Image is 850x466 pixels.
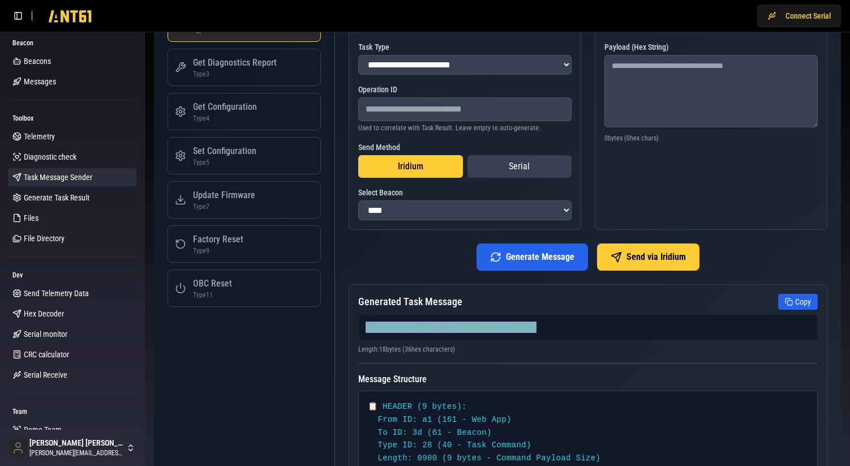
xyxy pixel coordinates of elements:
[358,142,572,153] label: Send Method
[8,229,136,247] a: File Directory
[24,424,62,435] span: Demo Team
[358,41,572,53] label: Task Type
[8,421,136,439] a: Demo Team
[24,328,67,340] span: Serial monitor
[24,76,56,87] span: Messages
[24,233,65,244] span: File Directory
[168,270,321,307] button: OBC ResetType11
[193,70,277,79] div: Type 3
[8,189,136,207] a: Generate Task Result
[24,131,55,142] span: Telemetry
[358,373,818,386] h4: Message Structure
[8,325,136,343] a: Serial monitor
[193,233,243,246] div: Factory Reset
[597,243,699,271] button: Send via Iridium
[8,266,136,284] div: Dev
[24,308,64,319] span: Hex Decoder
[467,155,572,178] button: Serial
[193,56,277,70] div: Get Diagnostics Report
[8,127,136,146] a: Telemetry
[8,168,136,186] a: Task Message Sender
[358,314,818,340] div: a13d280900ed0072f1010000000000000000
[168,49,321,86] button: Get Diagnostics ReportType3
[168,137,321,174] button: Set ConfigurationType5
[24,212,38,224] span: Files
[604,134,818,143] div: 0 bytes ( 0 hex chars)
[358,294,462,310] h3: Generated Task Message
[8,284,136,302] a: Send Telemetry Data
[8,52,136,70] a: Beacons
[358,123,572,132] div: Used to correlate with Task Result. Leave empty to auto-generate.
[5,434,140,461] button: [PERSON_NAME] [PERSON_NAME][PERSON_NAME][EMAIL_ADDRESS][DOMAIN_NAME]
[8,345,136,364] a: CRC calculator
[168,93,321,130] button: Get ConfigurationType4
[193,202,255,211] div: Type 7
[193,114,257,123] div: Type 4
[24,369,67,381] span: Serial Receive
[193,189,255,202] div: Update Firmware
[193,144,256,158] div: Set Configuration
[8,148,136,166] a: Diagnostic check
[193,246,243,255] div: Type 9
[24,172,92,183] span: Task Message Sender
[193,277,232,290] div: OBC Reset
[604,41,818,53] label: Payload (Hex String)
[168,181,321,219] button: Update FirmwareType7
[358,187,572,198] label: Select Beacon
[8,34,136,52] div: Beacon
[29,448,124,458] span: [PERSON_NAME][EMAIL_ADDRESS][DOMAIN_NAME]
[476,243,588,271] button: Generate Message
[358,155,463,178] button: Iridium
[757,5,841,27] button: Connect Serial
[24,349,69,360] span: CRC calculator
[29,438,124,448] span: [PERSON_NAME] [PERSON_NAME]
[24,192,89,203] span: Generate Task Result
[24,55,51,67] span: Beacons
[193,158,256,167] div: Type 5
[193,290,232,300] div: Type 11
[8,209,136,227] a: Files
[168,225,321,263] button: Factory ResetType9
[8,366,136,384] a: Serial Receive
[8,72,136,91] a: Messages
[8,109,136,127] div: Toolbox
[778,294,818,310] button: Copy
[358,84,572,95] label: Operation ID
[24,288,89,299] span: Send Telemetry Data
[358,345,818,354] div: Length: 18 bytes ( 36 hex characters)
[8,305,136,323] a: Hex Decoder
[8,403,136,421] div: Team
[24,151,76,163] span: Diagnostic check
[193,100,257,114] div: Get Configuration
